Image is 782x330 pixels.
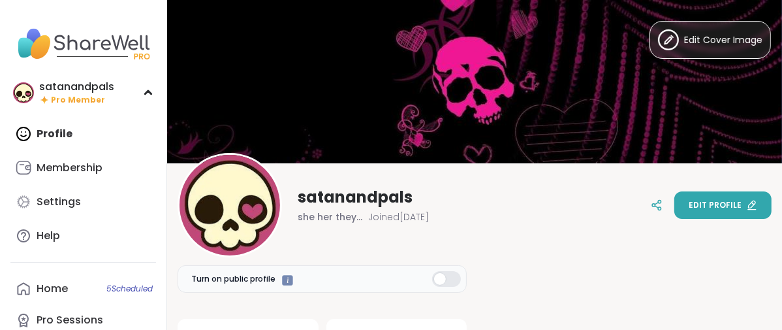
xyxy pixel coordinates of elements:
span: Edit Cover Image [684,33,762,47]
a: Membership [10,152,156,184]
a: Help [10,220,156,252]
span: satanandpals [298,187,413,208]
div: Pro Sessions [37,313,103,327]
a: Home5Scheduled [10,273,156,305]
img: ShareWell Nav Logo [10,21,156,67]
span: 5 Scheduled [106,284,153,294]
span: Turn on public profile [191,273,275,285]
button: Edit Cover Image [649,21,771,59]
div: Help [37,229,60,243]
span: she her they them [298,210,363,223]
img: satanandpals [13,82,34,103]
img: satanandpals [180,155,280,256]
span: Edit profile [689,199,742,211]
a: Settings [10,186,156,218]
div: Settings [37,195,81,209]
div: Home [37,282,68,296]
button: Edit profile [674,191,772,219]
iframe: Spotlight [282,275,293,286]
span: Joined [DATE] [368,210,429,223]
span: Pro Member [51,95,105,106]
div: Membership [37,161,102,175]
div: satanandpals [39,80,114,94]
